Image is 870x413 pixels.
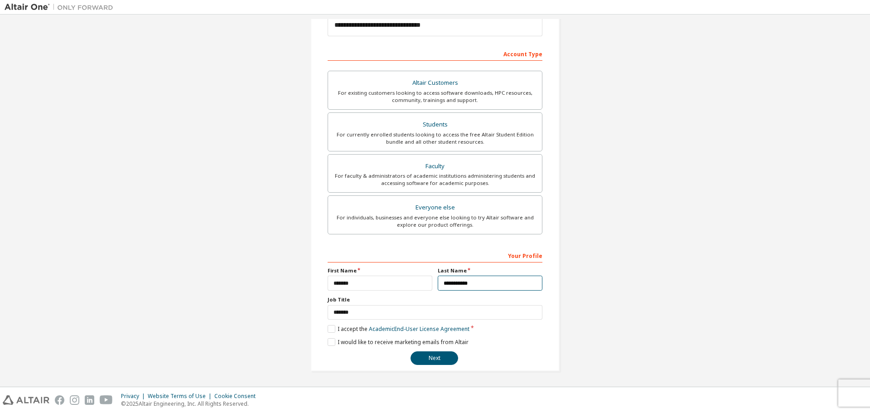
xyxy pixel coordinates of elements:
[333,77,536,89] div: Altair Customers
[85,395,94,405] img: linkedin.svg
[333,118,536,131] div: Students
[328,267,432,274] label: First Name
[328,296,542,303] label: Job Title
[369,325,469,333] a: Academic End-User License Agreement
[148,393,214,400] div: Website Terms of Use
[411,351,458,365] button: Next
[3,395,49,405] img: altair_logo.svg
[5,3,118,12] img: Altair One
[333,214,536,228] div: For individuals, businesses and everyone else looking to try Altair software and explore our prod...
[333,172,536,187] div: For faculty & administrators of academic institutions administering students and accessing softwa...
[70,395,79,405] img: instagram.svg
[438,267,542,274] label: Last Name
[121,400,261,408] p: © 2025 Altair Engineering, Inc. All Rights Reserved.
[328,248,542,262] div: Your Profile
[333,201,536,214] div: Everyone else
[55,395,64,405] img: facebook.svg
[333,131,536,146] div: For currently enrolled students looking to access the free Altair Student Edition bundle and all ...
[100,395,113,405] img: youtube.svg
[121,393,148,400] div: Privacy
[328,46,542,61] div: Account Type
[214,393,261,400] div: Cookie Consent
[333,160,536,173] div: Faculty
[333,89,536,104] div: For existing customers looking to access software downloads, HPC resources, community, trainings ...
[328,338,469,346] label: I would like to receive marketing emails from Altair
[328,325,469,333] label: I accept the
